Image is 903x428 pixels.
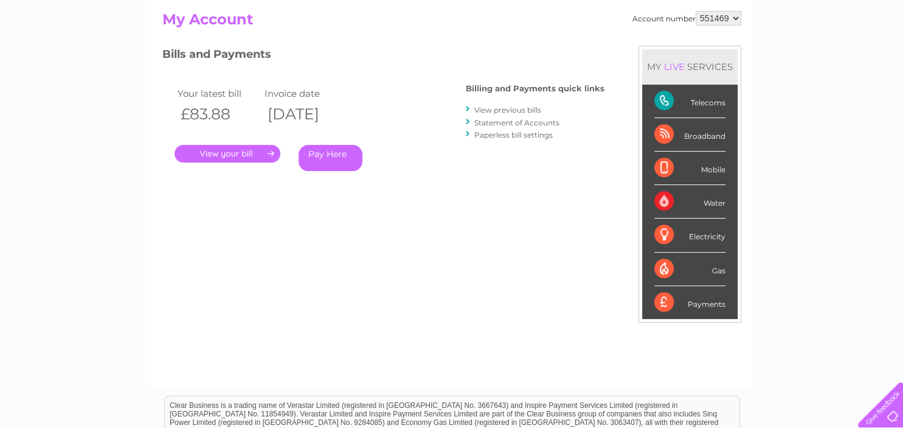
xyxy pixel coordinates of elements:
[474,105,541,114] a: View previous bills
[654,85,725,118] div: Telecoms
[654,185,725,219] div: Water
[175,145,280,163] a: .
[753,52,790,61] a: Telecoms
[175,85,262,102] td: Your latest bill
[674,6,758,21] a: 0333 014 3131
[474,130,553,139] a: Paperless bill settings
[261,102,349,127] th: [DATE]
[654,152,725,185] div: Mobile
[175,102,262,127] th: £83.88
[654,253,725,286] div: Gas
[32,32,94,69] img: logo.png
[662,61,687,72] div: LIVE
[162,11,741,34] h2: My Account
[797,52,815,61] a: Blog
[261,85,349,102] td: Invoice date
[863,52,891,61] a: Log out
[474,118,559,127] a: Statement of Accounts
[299,145,362,171] a: Pay Here
[654,286,725,319] div: Payments
[165,7,739,59] div: Clear Business is a trading name of Verastar Limited (registered in [GEOGRAPHIC_DATA] No. 3667643...
[822,52,852,61] a: Contact
[632,11,741,26] div: Account number
[654,118,725,152] div: Broadband
[654,219,725,252] div: Electricity
[642,49,738,84] div: MY SERVICES
[719,52,746,61] a: Energy
[689,52,712,61] a: Water
[466,84,604,93] h4: Billing and Payments quick links
[162,46,604,67] h3: Bills and Payments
